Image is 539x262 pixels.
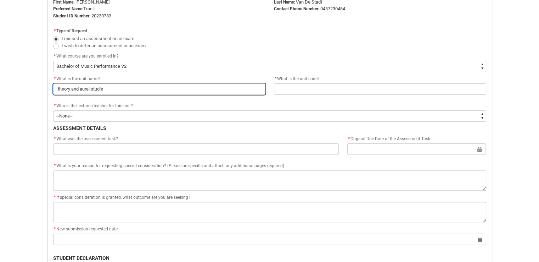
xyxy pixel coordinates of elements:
[56,28,87,33] span: Type of Request
[54,136,56,141] abbr: required
[274,76,320,81] span: What is the unit code?
[53,226,119,231] span: New submission requested date:
[54,163,56,168] abbr: required
[62,36,134,41] span: I missed an assessment or an exam
[54,28,56,33] abbr: required
[274,6,319,11] b: Contact Phone Number:
[53,13,90,18] strong: Student ID Number:
[53,6,83,11] strong: Preferred Name:
[53,125,106,131] b: ASSESSMENT DETAILS
[83,6,95,11] span: Tracii
[53,76,101,81] span: What is the unit name?
[53,163,284,168] span: What is your reason for requesting special consideration? (Please be specific and attach any addi...
[347,136,431,141] span: Original Due Date of the Assessment Task:
[275,76,276,81] abbr: required
[54,195,56,200] abbr: required
[53,136,118,141] span: What was the assessment task?
[53,195,190,200] span: If special consideration is granted, what outcome are you are seeking?
[54,103,56,108] abbr: required
[62,43,146,48] span: I wish to defer an assessment or an exam
[56,54,119,59] span: What course are you enrolled in?
[53,12,265,20] p: 20230783
[54,76,56,81] abbr: required
[56,103,133,108] span: Who is the lecturer/teacher for this unit?
[54,226,56,231] abbr: required
[53,255,110,261] b: STUDENT DECLARATION
[348,136,350,141] abbr: required
[54,54,56,59] abbr: required
[320,6,345,11] span: 0437230484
